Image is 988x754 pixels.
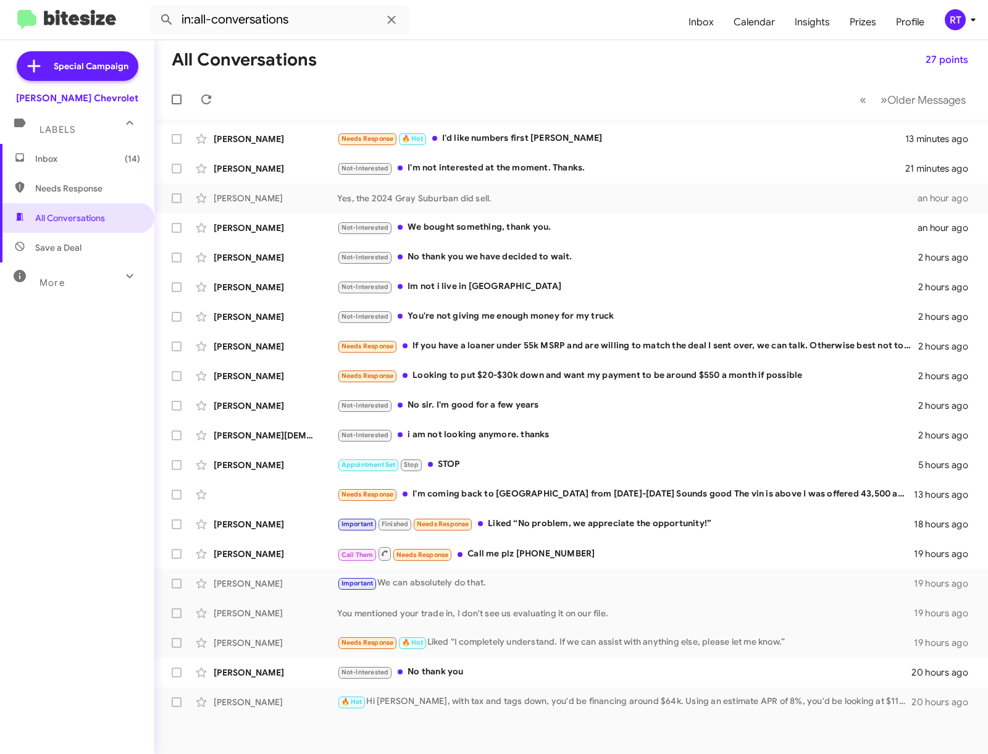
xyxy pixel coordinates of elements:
div: [PERSON_NAME][DEMOGRAPHIC_DATA] [214,429,337,442]
div: You mentioned your trade in, I don't see us evaluating it on our file. [337,607,914,619]
div: Liked “I completely understand. If we can assist with anything else, please let me know.” [337,635,914,650]
div: 18 hours ago [914,518,978,530]
button: Next [873,87,973,112]
span: Older Messages [887,93,966,107]
span: (14) [125,153,140,165]
div: 5 hours ago [918,459,978,471]
div: 2 hours ago [918,400,978,412]
div: No thank you [337,665,911,679]
div: Call me plz [PHONE_NUMBER] [337,546,914,561]
div: [PERSON_NAME] [214,340,337,353]
span: Needs Response [341,639,394,647]
span: Needs Response [341,490,394,498]
div: Hi [PERSON_NAME], with tax and tags down, you'd be financing around $64k. Using an estimate APR o... [337,695,911,709]
span: Call Them [341,551,374,559]
button: 27 points [916,49,978,71]
span: Not-Interested [341,283,389,291]
div: No thank you we have decided to wait. [337,250,918,264]
div: i am not looking anymore. thanks [337,428,918,442]
span: Not-Interested [341,164,389,172]
span: Not-Interested [341,312,389,320]
span: Needs Response [417,520,469,528]
span: 🔥 Hot [341,698,362,706]
div: [PERSON_NAME] [214,222,337,234]
span: Important [341,520,374,528]
div: [PERSON_NAME] [214,548,337,560]
div: 13 minutes ago [905,133,978,145]
div: Yes, the 2024 Gray Suburban did sell. [337,192,918,204]
div: You're not giving me enough money for my truck [337,309,918,324]
a: Profile [886,4,934,40]
div: 19 hours ago [914,548,978,560]
div: We bought something, thank you. [337,220,918,235]
div: [PERSON_NAME] [214,311,337,323]
div: 2 hours ago [918,251,978,264]
div: [PERSON_NAME] [214,162,337,175]
div: [PERSON_NAME] [214,459,337,471]
div: [PERSON_NAME] [214,133,337,145]
nav: Page navigation example [853,87,973,112]
div: 2 hours ago [918,429,978,442]
h1: All Conversations [172,50,317,70]
span: Not-Interested [341,668,389,676]
span: Not-Interested [341,253,389,261]
div: 2 hours ago [918,311,978,323]
span: Save a Deal [35,241,82,254]
span: Needs Response [341,342,394,350]
span: Labels [40,124,75,135]
div: 19 hours ago [914,607,978,619]
span: More [40,277,65,288]
div: [PERSON_NAME] Chevrolet [16,92,138,104]
div: [PERSON_NAME] [214,637,337,649]
div: an hour ago [918,222,978,234]
div: [PERSON_NAME] [214,696,337,708]
div: [PERSON_NAME] [214,281,337,293]
div: We can absolutely do that. [337,576,914,590]
div: I'd like numbers first [PERSON_NAME] [337,132,905,146]
span: Appointment Set [341,461,396,469]
span: Stop [404,461,419,469]
div: 2 hours ago [918,281,978,293]
span: Finished [382,520,409,528]
span: All Conversations [35,212,105,224]
span: « [860,92,866,107]
span: Needs Response [35,182,140,195]
span: 27 points [926,49,968,71]
div: 20 hours ago [911,696,978,708]
div: [PERSON_NAME] [214,251,337,264]
div: 19 hours ago [914,577,978,590]
div: 20 hours ago [911,666,978,679]
div: 2 hours ago [918,370,978,382]
div: 13 hours ago [914,488,978,501]
div: 2 hours ago [918,340,978,353]
span: 🔥 Hot [402,639,423,647]
button: RT [934,9,974,30]
div: I'm coming back to [GEOGRAPHIC_DATA] from [DATE]-[DATE] Sounds good The vin is above I was offere... [337,487,914,501]
div: [PERSON_NAME] [214,607,337,619]
span: Not-Interested [341,224,389,232]
input: Search [149,5,409,35]
span: Needs Response [396,551,449,559]
div: [PERSON_NAME] [214,192,337,204]
div: [PERSON_NAME] [214,518,337,530]
div: 21 minutes ago [905,162,978,175]
a: Insights [785,4,840,40]
div: [PERSON_NAME] [214,370,337,382]
div: No sir. I'm good for a few years [337,398,918,413]
a: Inbox [679,4,724,40]
span: Needs Response [341,135,394,143]
span: 🔥 Hot [402,135,423,143]
span: Not-Interested [341,431,389,439]
span: Inbox [35,153,140,165]
button: Previous [852,87,874,112]
span: Not-Interested [341,401,389,409]
span: » [881,92,887,107]
div: RT [945,9,966,30]
div: [PERSON_NAME] [214,577,337,590]
div: an hour ago [918,192,978,204]
a: Calendar [724,4,785,40]
div: Looking to put $20-$30k down and want my payment to be around $550 a month if possible [337,369,918,383]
